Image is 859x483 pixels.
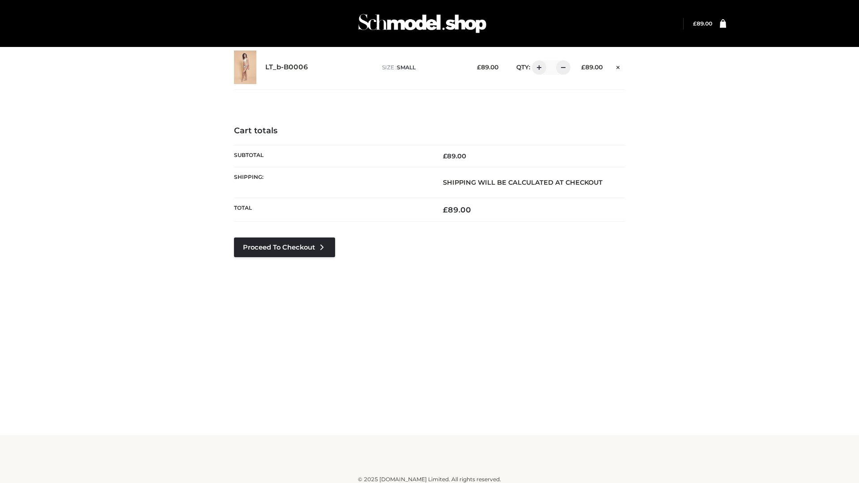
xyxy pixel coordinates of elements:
[234,237,335,257] a: Proceed to Checkout
[443,152,466,160] bdi: 89.00
[234,51,256,84] img: LT_b-B0006 - SMALL
[443,205,471,214] bdi: 89.00
[581,64,603,71] bdi: 89.00
[693,20,712,27] bdi: 89.00
[477,64,481,71] span: £
[234,145,429,167] th: Subtotal
[234,198,429,222] th: Total
[612,60,625,72] a: Remove this item
[234,126,625,136] h4: Cart totals
[355,6,489,41] img: Schmodel Admin 964
[443,178,603,186] strong: Shipping will be calculated at checkout
[477,64,498,71] bdi: 89.00
[443,205,448,214] span: £
[693,20,697,27] span: £
[581,64,585,71] span: £
[397,64,416,71] span: SMALL
[234,167,429,198] th: Shipping:
[693,20,712,27] a: £89.00
[443,152,447,160] span: £
[507,60,567,75] div: QTY:
[382,64,463,72] p: size :
[265,63,308,72] a: LT_b-B0006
